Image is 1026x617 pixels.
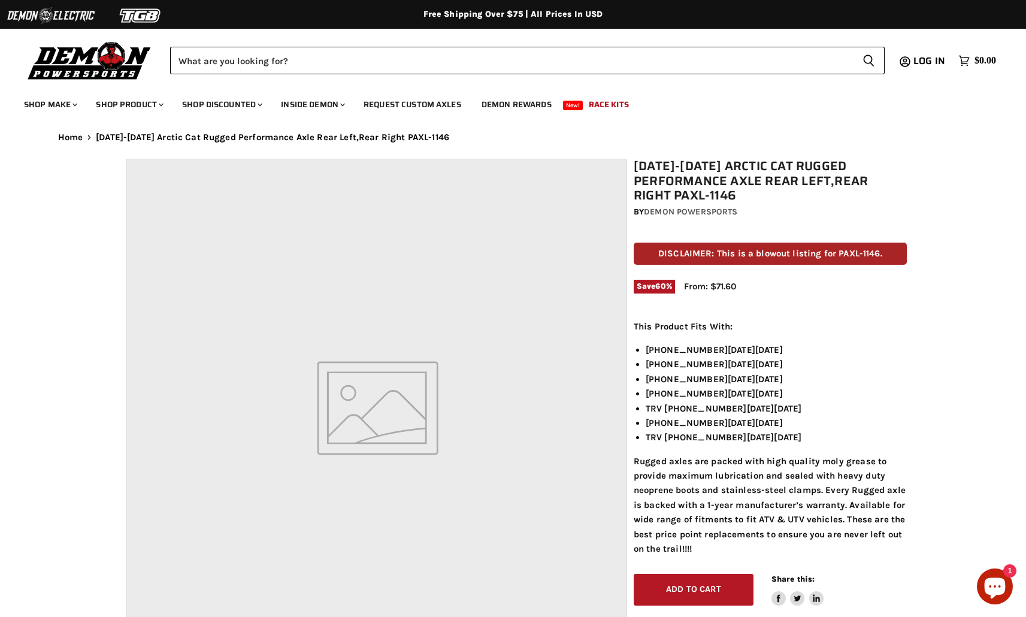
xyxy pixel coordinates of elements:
span: Log in [913,53,945,68]
a: Shop Make [15,92,84,117]
a: Demon Rewards [473,92,561,117]
div: by [634,205,907,219]
a: Demon Powersports [644,207,737,217]
span: Add to cart [666,584,721,594]
form: Product [170,47,885,74]
input: Search [170,47,853,74]
a: Shop Discounted [173,92,270,117]
nav: Breadcrumbs [34,132,992,143]
img: TGB Logo 2 [96,4,186,27]
inbox-online-store-chat: Shopify online store chat [973,568,1016,607]
a: $0.00 [952,52,1002,69]
button: Search [853,47,885,74]
p: DISCLAIMER: This is a blowout listing for PAXL-1146. [634,243,907,265]
li: [PHONE_NUMBER][DATE][DATE] [646,372,907,386]
div: Free Shipping Over $75 | All Prices In USD [34,9,992,20]
ul: Main menu [15,87,993,117]
div: Rugged axles are packed with high quality moly grease to provide maximum lubrication and sealed w... [634,319,907,556]
p: This Product Fits With: [634,319,907,334]
span: Save % [634,280,675,293]
button: Add to cart [634,574,753,606]
a: Inside Demon [272,92,352,117]
li: [PHONE_NUMBER][DATE][DATE] [646,416,907,430]
li: [PHONE_NUMBER][DATE][DATE] [646,357,907,371]
span: 60 [655,282,665,291]
img: Demon Powersports [24,39,155,81]
span: New! [563,101,583,110]
a: Request Custom Axles [355,92,470,117]
a: Home [58,132,83,143]
li: TRV [PHONE_NUMBER][DATE][DATE] [646,401,907,416]
li: TRV [PHONE_NUMBER][DATE][DATE] [646,430,907,444]
a: Race Kits [580,92,638,117]
span: Share this: [771,574,815,583]
li: [PHONE_NUMBER][DATE][DATE] [646,386,907,401]
span: $0.00 [974,55,996,66]
a: Log in [908,56,952,66]
span: [DATE]-[DATE] Arctic Cat Rugged Performance Axle Rear Left,Rear Right PAXL-1146 [96,132,449,143]
aside: Share this: [771,574,824,606]
li: [PHONE_NUMBER][DATE][DATE] [646,343,907,357]
a: Shop Product [87,92,171,117]
h1: [DATE]-[DATE] Arctic Cat Rugged Performance Axle Rear Left,Rear Right PAXL-1146 [634,159,907,203]
span: From: $71.60 [684,281,736,292]
img: Demon Electric Logo 2 [6,4,96,27]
